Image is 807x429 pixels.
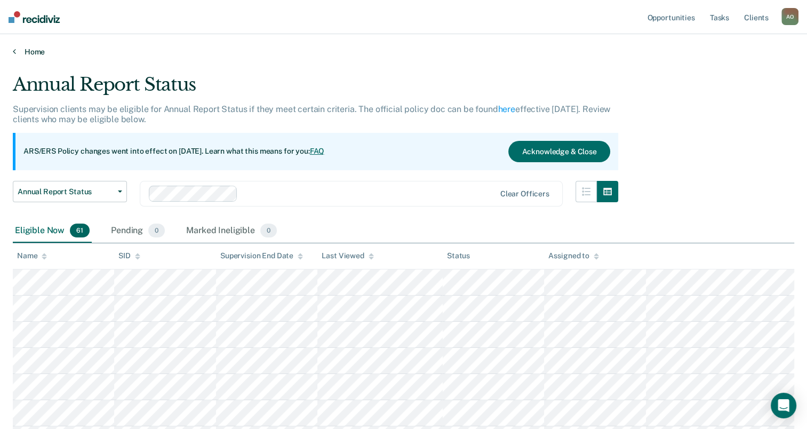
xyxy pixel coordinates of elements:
button: AO [781,8,798,25]
div: Open Intercom Messenger [771,393,796,418]
span: 61 [70,224,90,237]
button: Acknowledge & Close [508,141,610,162]
div: Assigned to [548,251,598,260]
a: FAQ [310,147,325,155]
span: Annual Report Status [18,187,114,196]
div: Name [17,251,47,260]
div: Clear officers [500,189,549,198]
div: Eligible Now61 [13,219,92,243]
p: ARS/ERS Policy changes went into effect on [DATE]. Learn what this means for you: [23,146,324,157]
div: Status [447,251,470,260]
img: Recidiviz [9,11,60,23]
div: Supervision End Date [220,251,303,260]
a: Home [13,47,794,57]
span: 0 [148,224,165,237]
p: Supervision clients may be eligible for Annual Report Status if they meet certain criteria. The o... [13,104,610,124]
div: Annual Report Status [13,74,618,104]
div: SID [118,251,140,260]
div: Last Viewed [322,251,373,260]
a: here [498,104,515,114]
span: 0 [260,224,277,237]
div: Marked Ineligible0 [184,219,279,243]
button: Annual Report Status [13,181,127,202]
div: A O [781,8,798,25]
div: Pending0 [109,219,167,243]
